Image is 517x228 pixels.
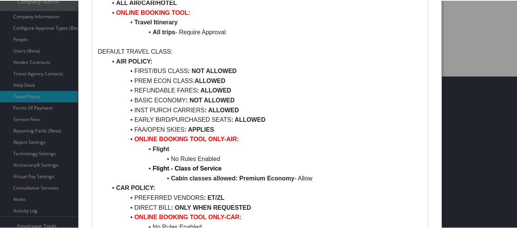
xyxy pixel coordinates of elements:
strong: ONLINE BOOKING TOOL: [116,9,190,15]
strong: Flight [153,145,169,151]
strong: : NOT ALLOWED [186,96,235,103]
strong: Cabin classes allowed: Premium Economy [171,174,295,181]
strong: All trips [153,28,176,35]
li: FIRST/BUS CLASS [107,65,422,75]
strong: : [204,194,206,200]
strong: : ONLY WHEN REQUESTED [171,204,251,210]
strong: : APPLIES [185,126,214,132]
li: INST PURCH CARRIERS [107,105,422,115]
strong: : [188,67,190,73]
li: REFUNDABLE FARES [107,85,422,95]
strong: ET/ZL [207,194,224,200]
strong: ONLINE BOOKING TOOL ONLY-CAR: [134,213,242,220]
strong: : ALLOWED [205,106,239,113]
li: No Rules Enabled [107,153,422,163]
strong: ALLOWED [195,77,225,83]
li: PREFERRED VENDORS [107,192,422,202]
strong: CAR POLICY: [116,184,155,190]
strong: Travel Itinerary [134,18,178,25]
strong: : ALLOWED [197,86,231,93]
strong: AIR POLICY: [116,57,153,64]
strong: Flight - Class of Service [153,164,222,171]
strong: NOT ALLOWED [191,67,237,73]
p: DEFAULT TRAVEL CLASS: [98,46,422,56]
li: EARLY BIRD/PURCHASED SEATS [107,114,422,124]
li: - Require Approval [107,27,422,37]
li: - Allow [107,173,422,183]
li: PREM ECON CLASS: [107,75,422,85]
li: FAA/OPEN SKIES [107,124,422,134]
li: DIRECT BILL [107,202,422,212]
strong: ONLINE BOOKING TOOL ONLY-AIR: [134,135,239,142]
li: BASIC ECONOMY [107,95,422,105]
strong: : ALLOWED [231,116,265,122]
